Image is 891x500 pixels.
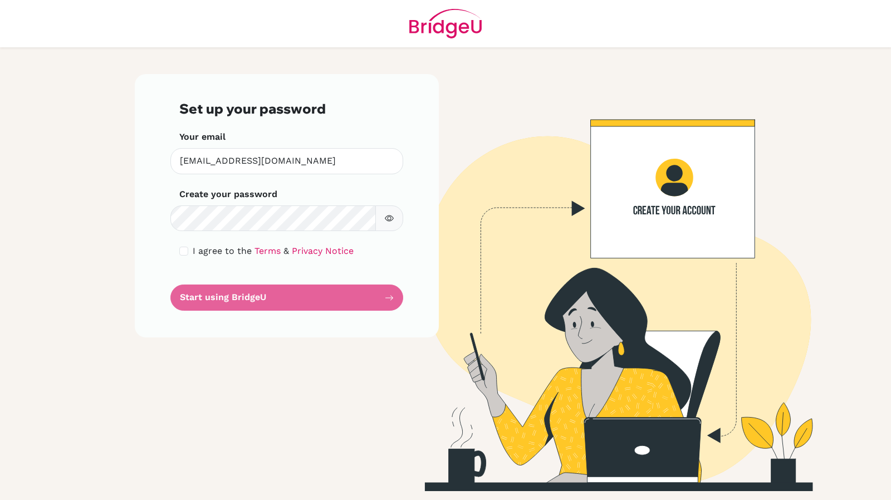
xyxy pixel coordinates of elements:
[179,101,394,117] h3: Set up your password
[254,246,281,256] a: Terms
[170,148,403,174] input: Insert your email*
[179,130,226,144] label: Your email
[193,246,252,256] span: I agree to the
[292,246,354,256] a: Privacy Notice
[283,246,289,256] span: &
[179,188,277,201] label: Create your password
